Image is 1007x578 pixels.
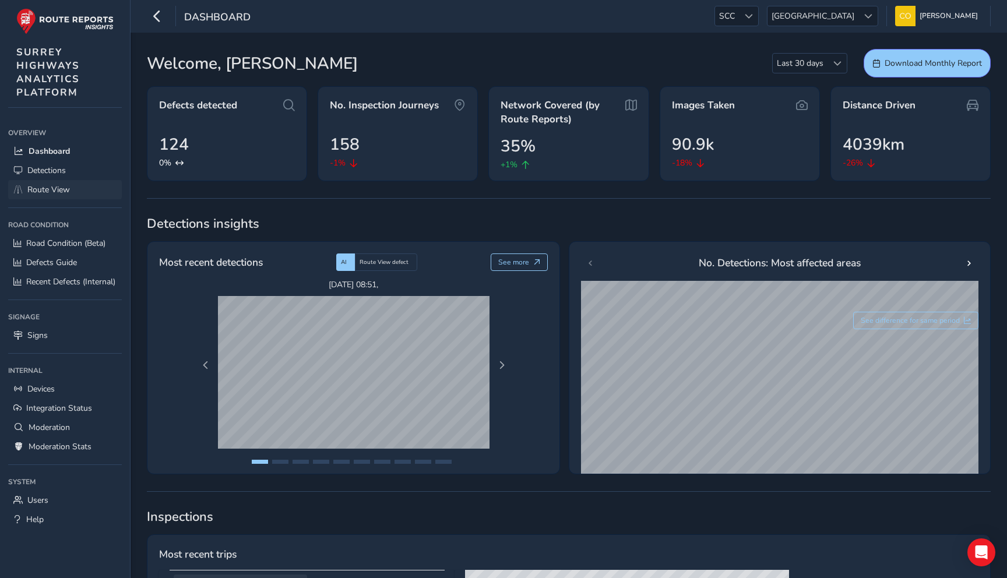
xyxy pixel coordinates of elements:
[8,180,122,199] a: Route View
[16,45,80,99] span: SURREY HIGHWAYS ANALYTICS PLATFORM
[159,547,237,562] span: Most recent trips
[27,330,48,341] span: Signs
[330,132,360,157] span: 158
[313,460,329,464] button: Page 4
[29,146,70,157] span: Dashboard
[159,98,237,112] span: Defects detected
[395,460,411,464] button: Page 8
[8,399,122,418] a: Integration Status
[8,491,122,510] a: Users
[8,216,122,234] div: Road Condition
[147,508,991,526] span: Inspections
[272,460,288,464] button: Page 2
[26,514,44,525] span: Help
[8,142,122,161] a: Dashboard
[218,279,490,290] span: [DATE] 08:51 ,
[159,132,189,157] span: 124
[885,58,982,69] span: Download Monthly Report
[967,538,995,566] div: Open Intercom Messenger
[293,460,309,464] button: Page 3
[843,98,916,112] span: Distance Driven
[498,258,529,267] span: See more
[8,253,122,272] a: Defects Guide
[8,510,122,529] a: Help
[159,157,171,169] span: 0%
[198,357,214,373] button: Previous Page
[8,161,122,180] a: Detections
[8,308,122,326] div: Signage
[26,403,92,414] span: Integration Status
[27,184,70,195] span: Route View
[864,49,991,77] button: Download Monthly Report
[8,362,122,379] div: Internal
[895,6,916,26] img: diamond-layout
[715,6,739,26] span: SCC
[8,234,122,253] a: Road Condition (Beta)
[501,98,623,126] span: Network Covered (by Route Reports)
[360,258,409,266] span: Route View defect
[330,157,346,169] span: -1%
[26,257,77,268] span: Defects Guide
[147,215,991,232] span: Detections insights
[8,272,122,291] a: Recent Defects (Internal)
[341,258,347,266] span: AI
[336,253,355,271] div: AI
[330,98,439,112] span: No. Inspection Journeys
[843,157,863,169] span: -26%
[895,6,982,26] button: [PERSON_NAME]
[501,158,517,171] span: +1%
[355,253,417,271] div: Route View defect
[494,357,510,373] button: Next Page
[333,460,350,464] button: Page 5
[252,460,268,464] button: Page 1
[159,255,263,270] span: Most recent detections
[8,473,122,491] div: System
[26,238,105,249] span: Road Condition (Beta)
[672,132,714,157] span: 90.9k
[27,495,48,506] span: Users
[491,253,548,271] button: See more
[354,460,370,464] button: Page 6
[16,8,114,34] img: rr logo
[8,437,122,456] a: Moderation Stats
[29,441,91,452] span: Moderation Stats
[853,312,979,329] button: See difference for same period
[767,6,858,26] span: [GEOGRAPHIC_DATA]
[415,460,431,464] button: Page 9
[920,6,978,26] span: [PERSON_NAME]
[27,165,66,176] span: Detections
[147,51,358,76] span: Welcome, [PERSON_NAME]
[8,124,122,142] div: Overview
[27,383,55,394] span: Devices
[184,10,251,26] span: Dashboard
[26,276,115,287] span: Recent Defects (Internal)
[8,326,122,345] a: Signs
[843,132,904,157] span: 4039km
[672,98,735,112] span: Images Taken
[29,422,70,433] span: Moderation
[501,134,536,158] span: 35%
[861,316,960,325] span: See difference for same period
[435,460,452,464] button: Page 10
[699,255,861,270] span: No. Detections: Most affected areas
[8,379,122,399] a: Devices
[8,418,122,437] a: Moderation
[773,54,828,73] span: Last 30 days
[672,157,692,169] span: -18%
[374,460,390,464] button: Page 7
